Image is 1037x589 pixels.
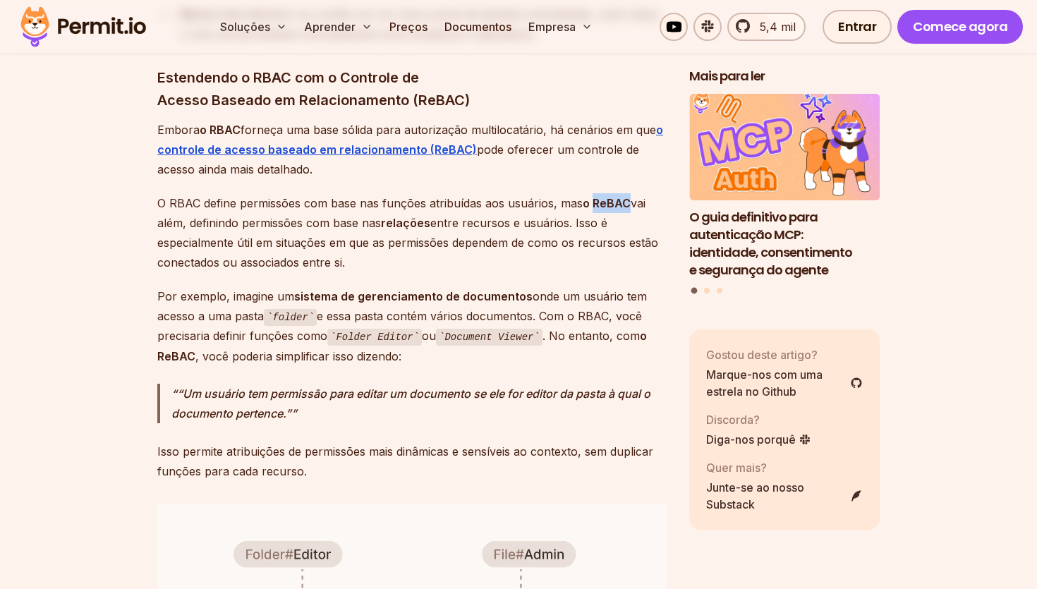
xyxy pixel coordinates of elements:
font: Isso permite atribuições de permissões mais dinâmicas e sensíveis ao contexto, sem duplicar funçõ... [157,444,653,478]
code: Document Viewer [436,329,542,346]
font: Quer mais? [706,461,767,475]
font: Mais para ler [689,67,765,85]
font: O guia definitivo para autenticação MCP: identidade, consentimento e segurança do agente [689,208,852,278]
font: O RBAC define permissões com base nas funções atribuídas aos usuários, mas [157,196,583,210]
font: relações [381,216,430,230]
a: 5,4 mil [727,13,806,41]
font: Comece agora [913,18,1007,35]
font: entre recursos e usuários. Isso é especialmente útil em situações em que as permissões dependem d... [157,216,658,269]
button: Soluções [214,13,293,41]
code: Folder Editor [327,329,422,346]
a: Comece agora [897,10,1023,44]
font: vai além, definindo permissões com base nas [157,196,645,230]
font: Estendendo o RBAC com o Controle de Acesso Baseado em Relacionamento (ReBAC) [157,69,470,109]
a: Marque-nos com uma estrela no Github [706,366,863,400]
a: Junte-se ao nosso Substack [706,479,863,513]
button: Vá para o slide 2 [704,288,710,293]
li: 1 de 3 [689,94,880,279]
a: Entrar [823,10,892,44]
button: Empresa [523,13,598,41]
font: e essa pasta contém vários documentos. Com o RBAC, você precisaria definir funções como [157,309,642,344]
img: Logotipo da permissão [14,3,152,51]
font: onde um usuário tem acesso a uma pasta [157,289,647,323]
font: 5,4 mil [760,20,796,34]
font: Aprender [304,20,356,34]
font: , você poderia simplificar isso dizendo: [195,349,401,363]
img: O guia definitivo para autenticação MCP: identidade, consentimento e segurança do agente [689,94,880,201]
div: Postagens [689,94,880,296]
font: Embora [157,123,200,137]
font: forneça uma base sólida para autorização multilocatário, há cenários em que [241,123,656,137]
a: Preços [384,13,433,41]
font: Entrar [838,18,876,35]
code: folder [264,309,317,326]
font: Empresa [528,20,576,34]
a: Documentos [439,13,517,41]
a: o controle de acesso baseado em relacionamento (ReBAC) [157,123,663,157]
font: Gostou deste artigo? [706,348,818,362]
button: Vá para o slide 3 [717,288,722,293]
button: Ir para o slide 1 [691,288,698,294]
font: o RBAC [200,123,241,137]
font: ou [422,329,436,343]
font: pode oferecer um controle de acesso ainda mais detalhado. [157,142,639,176]
font: Preços [389,20,427,34]
font: sistema de gerenciamento de documentos [294,289,533,303]
font: o ReBAC [157,329,647,363]
font: Discorda? [706,413,760,427]
font: o ReBAC [583,196,631,210]
a: Diga-nos porquê [706,431,811,448]
font: Soluções [220,20,270,34]
font: . No entanto, com [542,329,640,343]
font: “Um usuário tem permissão para editar um documento se ele for editor da pasta à qual o documento ... [171,387,650,420]
a: O guia definitivo para autenticação MCP: identidade, consentimento e segurança do agenteO guia de... [689,94,880,279]
button: Aprender [298,13,378,41]
font: Por exemplo, imagine um [157,289,294,303]
font: Documentos [444,20,511,34]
